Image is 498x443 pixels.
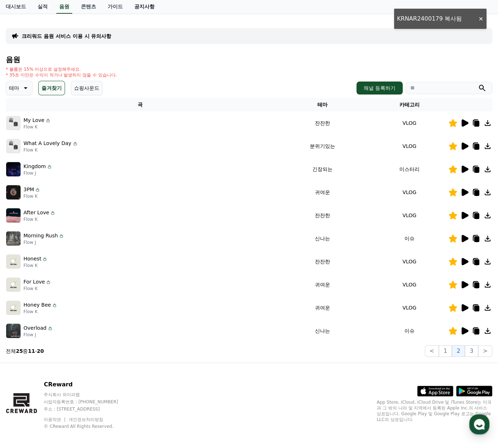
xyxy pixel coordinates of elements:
[274,250,371,273] td: 잔잔한
[23,255,41,263] p: Honest
[23,240,27,245] span: 홈
[478,345,492,357] button: >
[23,309,57,315] p: Flow K
[6,72,117,78] p: * 35초 미만은 수익이 적거나 발생하지 않을 수 있습니다.
[23,209,49,216] p: After Love
[274,273,371,296] td: 귀여운
[28,348,35,354] strong: 11
[23,324,47,332] p: Overload
[44,424,132,429] p: © CReward All Rights Reserved.
[356,82,403,95] button: 채널 등록하기
[425,345,439,357] button: <
[23,186,34,193] p: 3PM
[6,254,21,269] img: music
[274,98,371,111] th: 테마
[6,231,21,246] img: music
[274,296,371,319] td: 귀여운
[371,158,448,181] td: 미스터리
[274,204,371,227] td: 잔잔한
[6,277,21,292] img: music
[23,263,48,268] p: Flow K
[23,163,46,170] p: Kingdom
[93,229,139,247] a: 설정
[23,240,64,245] p: Flow J
[23,332,53,338] p: Flow J
[112,240,120,245] span: 설정
[69,417,103,422] a: 개인정보처리방침
[44,406,132,412] p: 주소 : [STREET_ADDRESS]
[371,296,448,319] td: VLOG
[16,348,23,354] strong: 25
[274,319,371,342] td: 신나는
[38,81,65,95] button: 즐겨찾기
[23,124,51,130] p: Flow K
[6,301,21,315] img: music
[23,216,56,222] p: Flow K
[371,98,448,111] th: 카테고리
[44,399,132,405] p: 사업자등록번호 : [PHONE_NUMBER]
[371,227,448,250] td: 이슈
[371,273,448,296] td: VLOG
[439,345,452,357] button: 1
[371,111,448,135] td: VLOG
[6,81,33,95] button: 테마
[23,232,58,240] p: Morning Rush
[48,229,93,247] a: 대화
[66,240,75,246] span: 대화
[23,140,72,147] p: What A Lovely Day
[6,208,21,223] img: music
[44,417,66,422] a: 이용약관
[274,135,371,158] td: 분위기있는
[371,204,448,227] td: VLOG
[6,98,274,111] th: 곡
[465,345,478,357] button: 3
[44,380,132,389] p: CReward
[371,319,448,342] td: 이슈
[23,147,78,153] p: Flow K
[6,162,21,176] img: music
[6,66,117,72] p: * 볼륨은 15% 이상으로 설정해주세요.
[274,181,371,204] td: 귀여운
[2,229,48,247] a: 홈
[6,324,21,338] img: music
[23,170,52,176] p: Flow J
[274,111,371,135] td: 잔잔한
[6,116,21,130] img: music
[274,158,371,181] td: 긴장되는
[23,117,44,124] p: My Love
[44,392,132,398] p: 주식회사 와이피랩
[371,181,448,204] td: VLOG
[377,399,492,422] p: App Store, iCloud, iCloud Drive 및 iTunes Store는 미국과 그 밖의 나라 및 지역에서 등록된 Apple Inc.의 서비스 상표입니다. Goo...
[274,227,371,250] td: 신나는
[9,83,19,93] p: 테마
[371,250,448,273] td: VLOG
[23,193,40,199] p: Flow K
[371,135,448,158] td: VLOG
[37,348,44,354] strong: 20
[23,278,45,286] p: For Love
[23,301,51,309] p: Honey Bee
[6,347,44,355] p: 전체 중 -
[71,81,103,95] button: 쇼핑사운드
[452,345,465,357] button: 2
[23,286,51,291] p: Flow K
[6,139,21,153] img: music
[6,56,492,63] h4: 음원
[22,32,111,40] a: 크리워드 음원 서비스 이용 시 유의사항
[6,185,21,199] img: music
